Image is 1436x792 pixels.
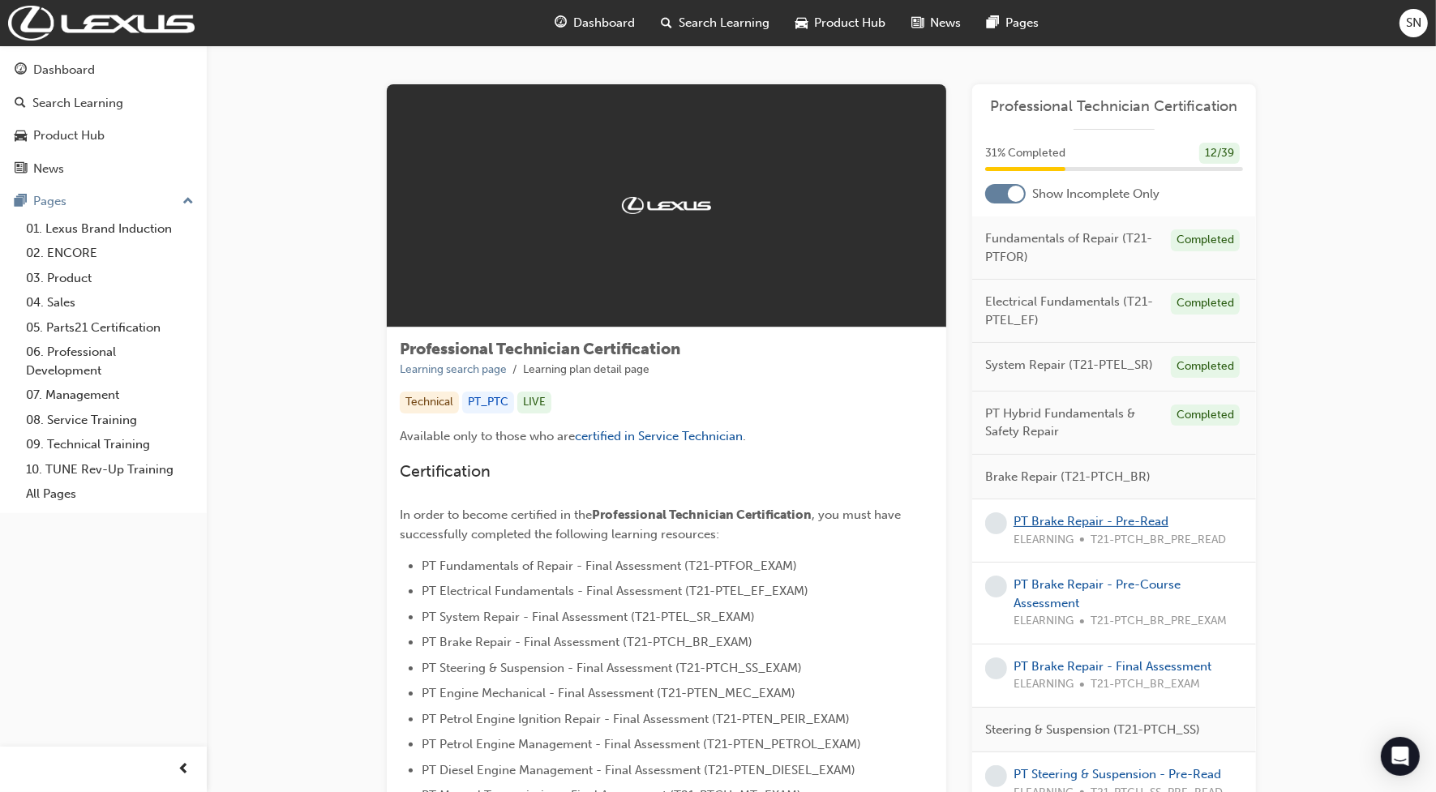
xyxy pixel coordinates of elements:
[422,763,855,777] span: PT Diesel Engine Management - Final Assessment (T21-PTEN_DIESEL_EXAM)
[400,392,459,413] div: Technical
[985,576,1007,597] span: learningRecordVerb_NONE-icon
[462,392,514,413] div: PT_PTC
[985,512,1007,534] span: learningRecordVerb_NONE-icon
[542,6,649,40] a: guage-iconDashboard
[422,559,797,573] span: PT Fundamentals of Repair - Final Assessment (T21-PTFOR_EXAM)
[1400,9,1428,37] button: SN
[33,160,64,178] div: News
[985,97,1243,116] a: Professional Technician Certification
[422,661,802,675] span: PT Steering & Suspension - Final Assessment (T21-PTCH_SS_EXAM)
[400,340,680,358] span: Professional Technician Certification
[6,55,200,85] a: Dashboard
[19,340,200,383] a: 06. Professional Development
[400,429,575,443] span: Available only to those who are
[592,507,812,522] span: Professional Technician Certification
[1171,229,1240,251] div: Completed
[19,241,200,266] a: 02. ENCORE
[6,186,200,216] button: Pages
[517,392,551,413] div: LIVE
[15,162,27,177] span: news-icon
[988,13,1000,33] span: pages-icon
[19,432,200,457] a: 09. Technical Training
[33,61,95,79] div: Dashboard
[19,216,200,242] a: 01. Lexus Brand Induction
[15,63,27,78] span: guage-icon
[796,13,808,33] span: car-icon
[400,507,592,522] span: In order to become certified in the
[912,13,924,33] span: news-icon
[985,144,1065,163] span: 31 % Completed
[6,154,200,184] a: News
[19,383,200,408] a: 07. Management
[1091,531,1226,550] span: T21-PTCH_BR_PRE_READ
[19,482,200,507] a: All Pages
[523,361,649,379] li: Learning plan detail page
[19,457,200,482] a: 10. TUNE Rev-Up Training
[1014,514,1168,529] a: PT Brake Repair - Pre-Read
[931,14,962,32] span: News
[400,507,904,542] span: , you must have successfully completed the following learning resources:
[422,584,808,598] span: PT Electrical Fundamentals - Final Assessment (T21-PTEL_EF_EXAM)
[422,737,861,751] span: PT Petrol Engine Management - Final Assessment (T21-PTEN_PETROL_EXAM)
[422,712,850,726] span: PT Petrol Engine Ignition Repair - Final Assessment (T21-PTEN_PEIR_EXAM)
[1006,14,1039,32] span: Pages
[1381,737,1420,776] div: Open Intercom Messenger
[574,14,636,32] span: Dashboard
[622,197,711,213] img: Trak
[1199,143,1240,165] div: 12 / 39
[6,121,200,151] a: Product Hub
[743,429,746,443] span: .
[19,408,200,433] a: 08. Service Training
[15,96,26,111] span: search-icon
[19,290,200,315] a: 04. Sales
[422,686,795,700] span: PT Engine Mechanical - Final Assessment (T21-PTEN_MEC_EXAM)
[15,195,27,209] span: pages-icon
[815,14,886,32] span: Product Hub
[33,192,66,211] div: Pages
[1171,293,1240,315] div: Completed
[985,356,1153,375] span: System Repair (T21-PTEL_SR)
[1032,185,1160,203] span: Show Incomplete Only
[422,635,752,649] span: PT Brake Repair - Final Assessment (T21-PTCH_BR_EXAM)
[1014,577,1181,610] a: PT Brake Repair - Pre-Course Assessment
[1014,612,1074,631] span: ELEARNING
[1406,14,1421,32] span: SN
[1014,531,1074,550] span: ELEARNING
[679,14,770,32] span: Search Learning
[6,52,200,186] button: DashboardSearch LearningProduct HubNews
[975,6,1052,40] a: pages-iconPages
[400,362,507,376] a: Learning search page
[8,6,195,41] img: Trak
[783,6,899,40] a: car-iconProduct Hub
[985,657,1007,679] span: learningRecordVerb_NONE-icon
[1171,356,1240,378] div: Completed
[899,6,975,40] a: news-iconNews
[985,405,1158,441] span: PT Hybrid Fundamentals & Safety Repair
[1014,767,1221,781] a: PT Steering & Suspension - Pre-Read
[575,429,743,443] a: certified in Service Technician
[649,6,783,40] a: search-iconSearch Learning
[555,13,568,33] span: guage-icon
[985,293,1158,329] span: Electrical Fundamentals (T21-PTEL_EF)
[400,462,491,481] span: Certification
[985,765,1007,787] span: learningRecordVerb_NONE-icon
[1014,675,1074,694] span: ELEARNING
[6,88,200,118] a: Search Learning
[15,129,27,143] span: car-icon
[19,315,200,340] a: 05. Parts21 Certification
[1171,405,1240,426] div: Completed
[985,721,1200,739] span: Steering & Suspension (T21-PTCH_SS)
[33,126,105,145] div: Product Hub
[178,760,191,780] span: prev-icon
[182,191,194,212] span: up-icon
[422,610,755,624] span: PT System Repair - Final Assessment (T21-PTEL_SR_EXAM)
[1091,612,1227,631] span: T21-PTCH_BR_PRE_EXAM
[1014,659,1211,674] a: PT Brake Repair - Final Assessment
[19,266,200,291] a: 03. Product
[32,94,123,113] div: Search Learning
[662,13,673,33] span: search-icon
